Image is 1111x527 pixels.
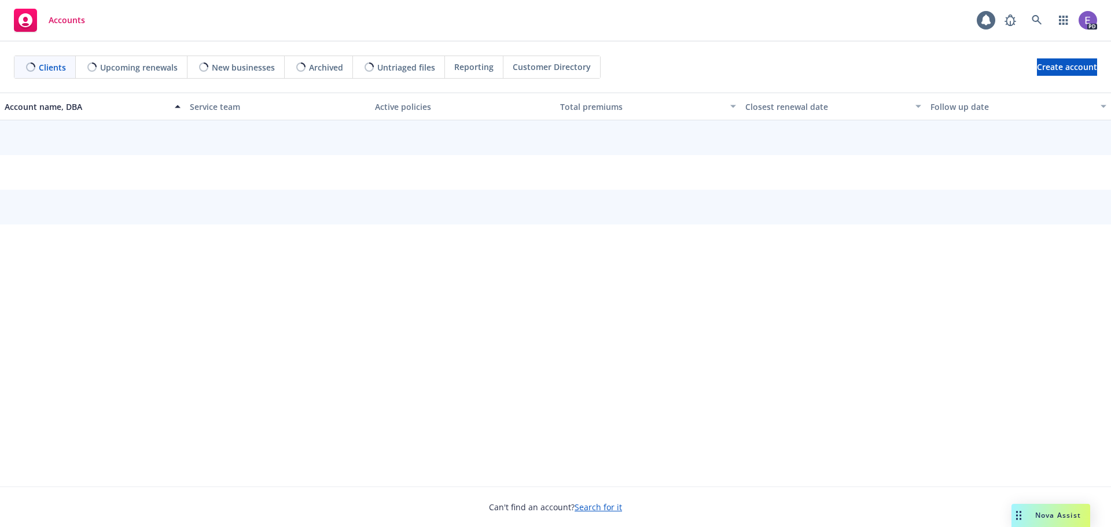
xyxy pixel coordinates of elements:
a: Create account [1037,58,1097,76]
a: Report a Bug [999,9,1022,32]
span: Accounts [49,16,85,25]
span: Create account [1037,56,1097,78]
span: Reporting [454,61,494,73]
div: Follow up date [930,101,1094,113]
div: Active policies [375,101,551,113]
a: Search [1025,9,1049,32]
img: photo [1079,11,1097,30]
div: Closest renewal date [745,101,908,113]
div: Total premiums [560,101,723,113]
span: Nova Assist [1035,510,1081,520]
span: Can't find an account? [489,501,622,513]
div: Drag to move [1011,504,1026,527]
span: Untriaged files [377,61,435,73]
span: Upcoming renewals [100,61,178,73]
button: Total premiums [555,93,741,120]
button: Closest renewal date [741,93,926,120]
span: Customer Directory [513,61,591,73]
span: Archived [309,61,343,73]
button: Active policies [370,93,555,120]
button: Follow up date [926,93,1111,120]
a: Accounts [9,4,90,36]
span: New businesses [212,61,275,73]
div: Service team [190,101,366,113]
div: Account name, DBA [5,101,168,113]
span: Clients [39,61,66,73]
button: Nova Assist [1011,504,1090,527]
a: Search for it [575,502,622,513]
button: Service team [185,93,370,120]
a: Switch app [1052,9,1075,32]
